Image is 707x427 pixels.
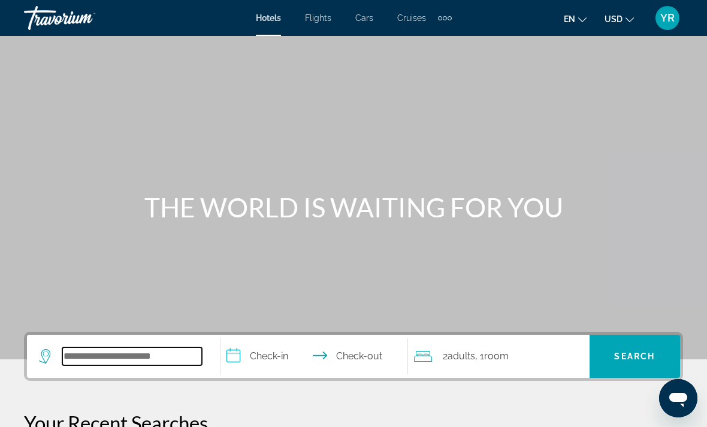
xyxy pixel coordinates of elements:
[614,352,655,361] span: Search
[652,5,683,31] button: User Menu
[590,335,680,378] button: Search
[659,379,697,417] iframe: Button to launch messaging window
[129,192,578,223] h1: THE WORLD IS WAITING FOR YOU
[564,14,575,24] span: en
[27,335,680,378] div: Search widget
[660,12,675,24] span: YR
[256,13,281,23] a: Hotels
[605,14,623,24] span: USD
[355,13,373,23] a: Cars
[605,10,634,28] button: Change currency
[438,8,452,28] button: Extra navigation items
[408,335,590,378] button: Travelers: 2 adults, 0 children
[220,335,408,378] button: Check in and out dates
[443,348,475,365] span: 2
[448,350,475,362] span: Adults
[484,350,509,362] span: Room
[475,348,509,365] span: , 1
[397,13,426,23] a: Cruises
[24,2,144,34] a: Travorium
[564,10,587,28] button: Change language
[305,13,331,23] a: Flights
